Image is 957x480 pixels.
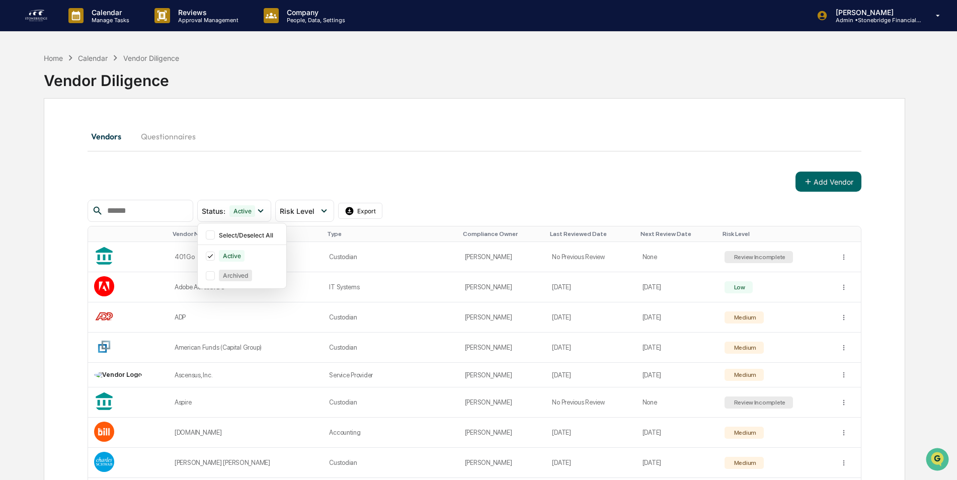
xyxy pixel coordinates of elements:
div: Vendor Diligence [123,54,179,62]
td: IT Systems [323,272,458,302]
div: 🗄️ [73,128,81,136]
div: Calendar [78,54,108,62]
td: [DATE] [636,418,719,448]
img: logo [24,8,48,24]
div: [PERSON_NAME] [PERSON_NAME] [175,459,317,466]
td: [PERSON_NAME] [459,387,546,418]
div: 🔎 [10,147,18,155]
span: Status : [202,207,225,215]
td: [DATE] [636,302,719,333]
td: [DATE] [546,363,636,387]
span: Attestations [83,127,125,137]
div: Review Incomplete [732,254,786,261]
span: Data Lookup [20,146,63,156]
td: [DATE] [636,448,719,478]
div: Toggle SortBy [173,230,319,237]
div: Adobe Acrobat DC [175,283,317,291]
span: Pylon [100,171,122,178]
td: Custodian [323,387,458,418]
a: 🔎Data Lookup [6,142,67,160]
td: None [636,242,719,272]
div: Toggle SortBy [550,230,632,237]
a: 🗄️Attestations [69,123,129,141]
a: 🖐️Preclearance [6,123,69,141]
div: Medium [732,371,756,378]
a: Powered byPylon [71,170,122,178]
td: [PERSON_NAME] [459,448,546,478]
td: [DATE] [546,333,636,363]
td: Service Provider [323,363,458,387]
img: 1746055101610-c473b297-6a78-478c-a979-82029cc54cd1 [10,77,28,95]
div: Toggle SortBy [327,230,454,237]
div: Active [229,205,256,217]
div: Medium [732,314,756,321]
div: Toggle SortBy [463,230,542,237]
td: [DATE] [636,363,719,387]
div: Toggle SortBy [723,230,830,237]
div: [DOMAIN_NAME] [175,429,317,436]
div: Start new chat [34,77,165,87]
div: Archived [219,270,252,281]
img: Vendor Logo [94,452,114,472]
div: Medium [732,459,756,466]
div: secondary tabs example [88,124,862,148]
td: Custodian [323,333,458,363]
div: Review Incomplete [732,399,786,406]
div: We're available if you need us! [34,87,127,95]
td: [DATE] [546,302,636,333]
div: Toggle SortBy [96,230,165,237]
p: Calendar [84,8,134,17]
td: [PERSON_NAME] [459,363,546,387]
p: People, Data, Settings [279,17,350,24]
div: Toggle SortBy [641,230,714,237]
td: [PERSON_NAME] [459,302,546,333]
td: Custodian [323,242,458,272]
td: [PERSON_NAME] [459,242,546,272]
div: 401Go [175,253,317,261]
p: How can we help? [10,21,183,37]
td: Custodian [323,302,458,333]
button: Start new chat [171,80,183,92]
p: Reviews [170,8,244,17]
div: Medium [732,344,756,351]
div: ADP [175,313,317,321]
td: No Previous Review [546,242,636,272]
div: Aspire [175,398,317,406]
div: Home [44,54,63,62]
div: American Funds (Capital Group) [175,344,317,351]
iframe: Open customer support [925,447,952,474]
td: Custodian [323,448,458,478]
td: [DATE] [546,448,636,478]
p: Manage Tasks [84,17,134,24]
img: Vendor Logo [94,337,114,357]
td: No Previous Review [546,387,636,418]
div: Active [219,250,245,262]
td: [PERSON_NAME] [459,418,546,448]
div: Medium [732,429,756,436]
p: Approval Management [170,17,244,24]
td: [DATE] [636,333,719,363]
span: Risk Level [280,207,314,215]
td: Accounting [323,418,458,448]
button: Add Vendor [795,172,861,192]
p: Company [279,8,350,17]
p: [PERSON_NAME] [828,8,921,17]
button: Vendors [88,124,133,148]
div: 🖐️ [10,128,18,136]
button: Export [338,203,382,219]
div: Ascensus, Inc. [175,371,317,379]
span: Preclearance [20,127,65,137]
img: Vendor Logo [94,306,114,327]
div: Low [732,284,745,291]
td: [DATE] [546,418,636,448]
p: Admin • Stonebridge Financial Group [828,17,921,24]
img: Vendor Logo [94,276,114,296]
td: [PERSON_NAME] [459,333,546,363]
button: Questionnaires [133,124,204,148]
img: Vendor Logo [94,371,142,379]
td: [DATE] [636,272,719,302]
div: Vendor Diligence [44,63,905,90]
td: None [636,387,719,418]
